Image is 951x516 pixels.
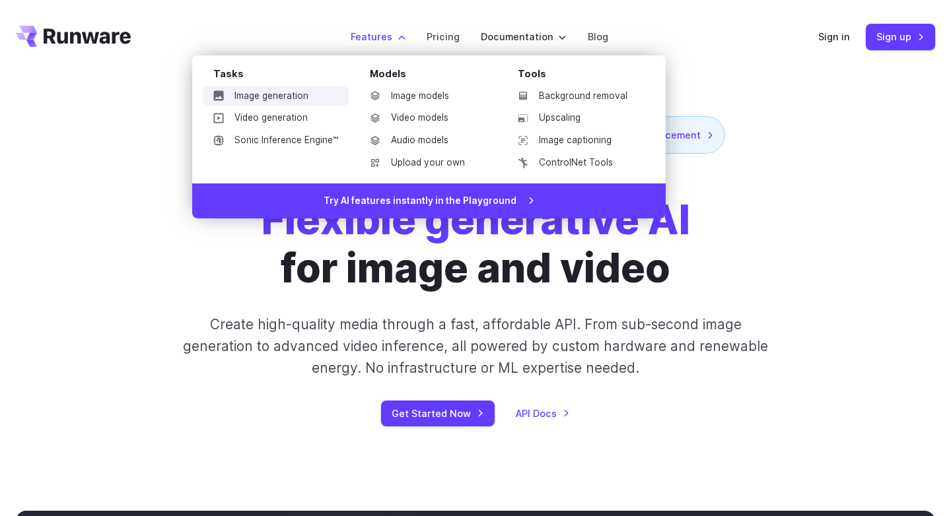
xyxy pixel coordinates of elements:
[359,153,497,173] a: Upload your own
[518,66,645,86] div: Tools
[507,86,645,106] a: Background removal
[16,26,131,47] a: Go to /
[507,153,645,173] a: ControlNet Tools
[588,29,608,44] a: Blog
[507,108,645,128] a: Upscaling
[262,195,690,244] strong: Flexible generative AI
[381,401,495,426] a: Get Started Now
[866,24,935,49] a: Sign up
[203,86,349,106] a: Image generation
[427,29,460,44] a: Pricing
[507,131,645,150] a: Image captioning
[359,108,497,128] a: Video models
[182,313,770,379] p: Create high-quality media through a fast, affordable API. From sub-second image generation to adv...
[370,66,497,86] div: Models
[351,29,405,44] label: Features
[262,196,690,292] h1: for image and video
[481,29,567,44] label: Documentation
[203,131,349,150] a: Sonic Inference Engine™
[203,108,349,128] a: Video generation
[192,183,666,219] a: Try AI features instantly in the Playground
[516,406,570,421] a: API Docs
[213,66,349,86] div: Tasks
[359,131,497,150] a: Audio models
[818,29,850,44] a: Sign in
[359,86,497,106] a: Image models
